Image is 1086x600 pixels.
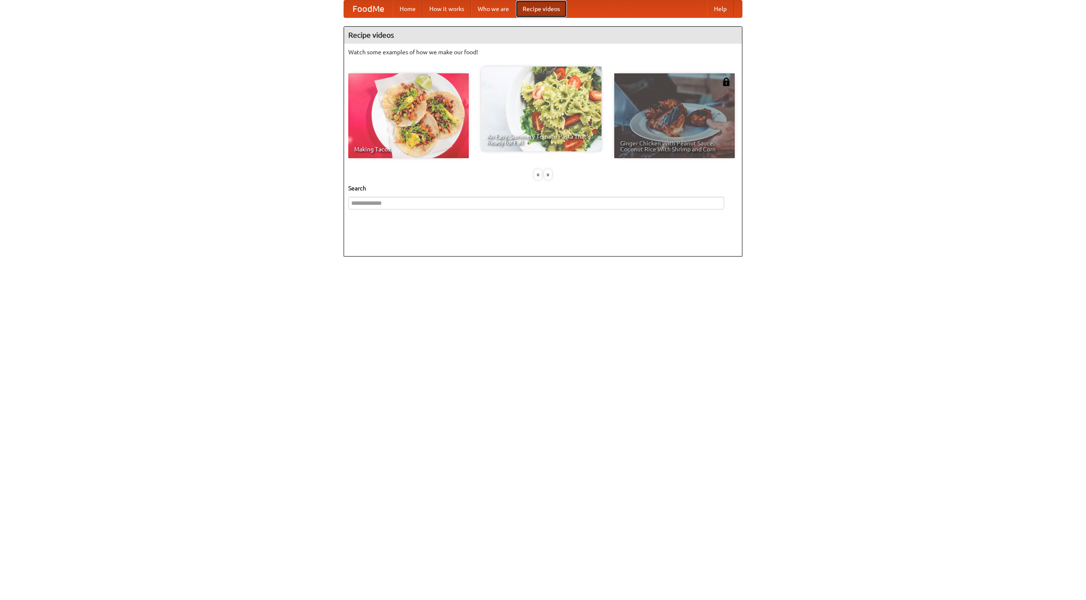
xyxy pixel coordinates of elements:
span: An Easy, Summery Tomato Pasta That's Ready for Fall [487,134,596,145]
a: An Easy, Summery Tomato Pasta That's Ready for Fall [481,67,602,151]
a: How it works [423,0,471,17]
a: Home [393,0,423,17]
div: « [534,169,542,180]
span: Making Tacos [354,146,463,152]
a: Recipe videos [516,0,567,17]
a: FoodMe [344,0,393,17]
a: Making Tacos [348,73,469,158]
a: Help [707,0,733,17]
h5: Search [348,184,738,193]
img: 483408.png [722,78,731,86]
p: Watch some examples of how we make our food! [348,48,738,56]
a: Who we are [471,0,516,17]
h4: Recipe videos [344,27,742,44]
div: » [544,169,552,180]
